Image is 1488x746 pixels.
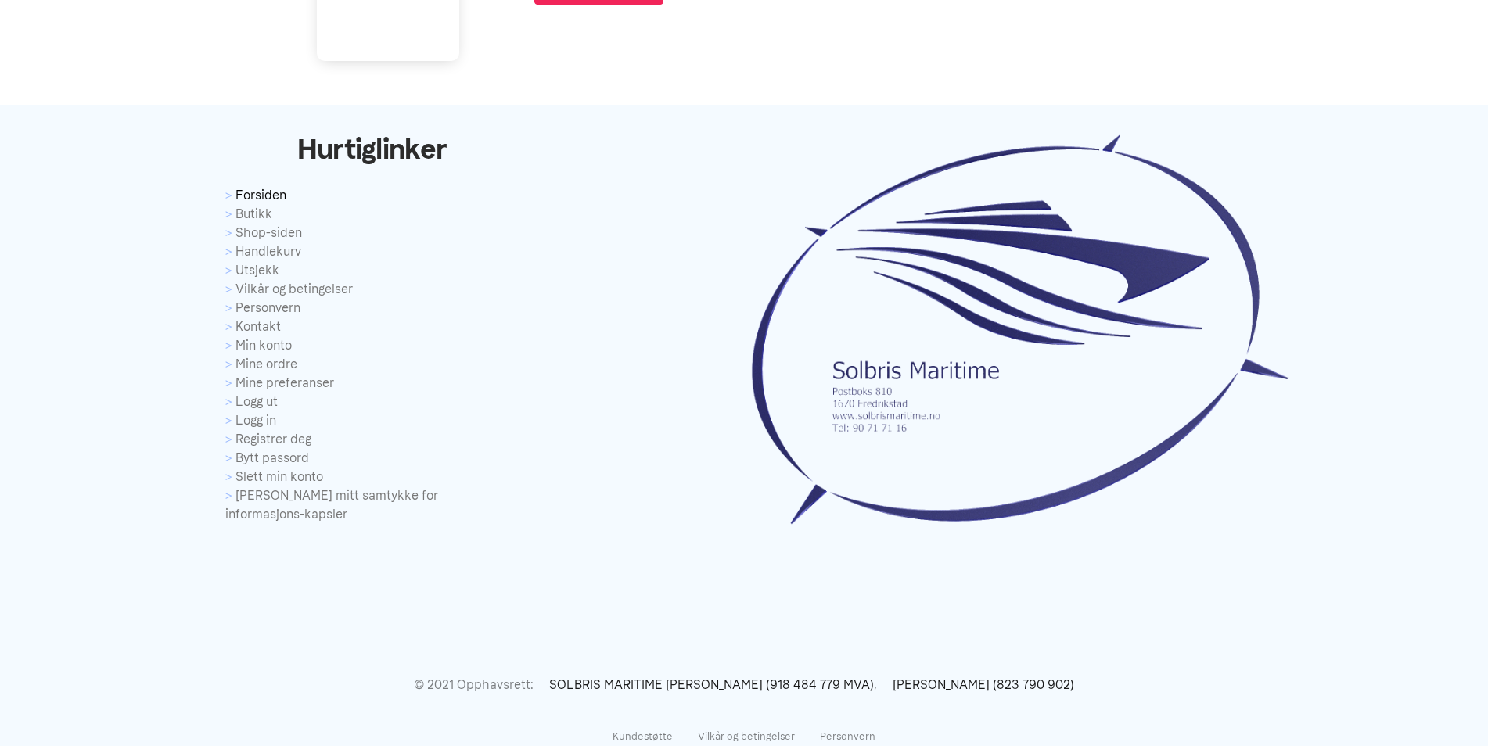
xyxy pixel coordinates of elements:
a: Handlekurv [225,242,519,261]
a: Butikk [225,205,519,224]
a: Shop-siden [225,224,519,242]
a: Vilkår og betingelser [225,280,519,299]
a: Logg ut [225,393,519,411]
a: Forsiden [225,186,519,205]
a: Kontakt [225,317,519,336]
a: Min konto [225,336,519,355]
img: logo_info.png [744,128,1292,532]
a: Registrer deg [225,430,519,449]
a: [PERSON_NAME] mitt samtykke for informasjons-kapsler [225,486,519,524]
a: Mine preferanser [225,374,519,393]
a: Personvern [225,299,519,317]
a: Utsjekk [225,261,519,280]
a: Mine ordre [225,355,519,374]
a: Logg in [225,411,519,430]
a: [PERSON_NAME] (823 790 902) [877,677,1074,692]
span: © 2021 Opphavsrett: , [414,669,1074,701]
a: SOLBRIS MARITIME [PERSON_NAME] (918 484 779 MVA) [534,677,874,692]
a: Bytt passord [225,449,519,468]
a: Slett min konto [225,468,519,486]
